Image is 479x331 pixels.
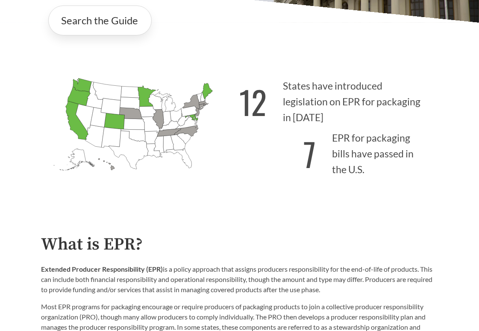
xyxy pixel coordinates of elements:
[41,235,438,254] h2: What is EPR?
[240,125,438,178] p: EPR for packaging bills have passed in the U.S.
[240,73,438,125] p: States have introduced legislation on EPR for packaging in [DATE]
[41,264,438,295] p: is a policy approach that assigns producers responsibility for the end-of-life of products. This ...
[48,6,152,35] a: Search the Guide
[41,265,163,273] strong: Extended Producer Responsibility (EPR)
[304,130,316,177] strong: 7
[240,78,267,125] strong: 12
